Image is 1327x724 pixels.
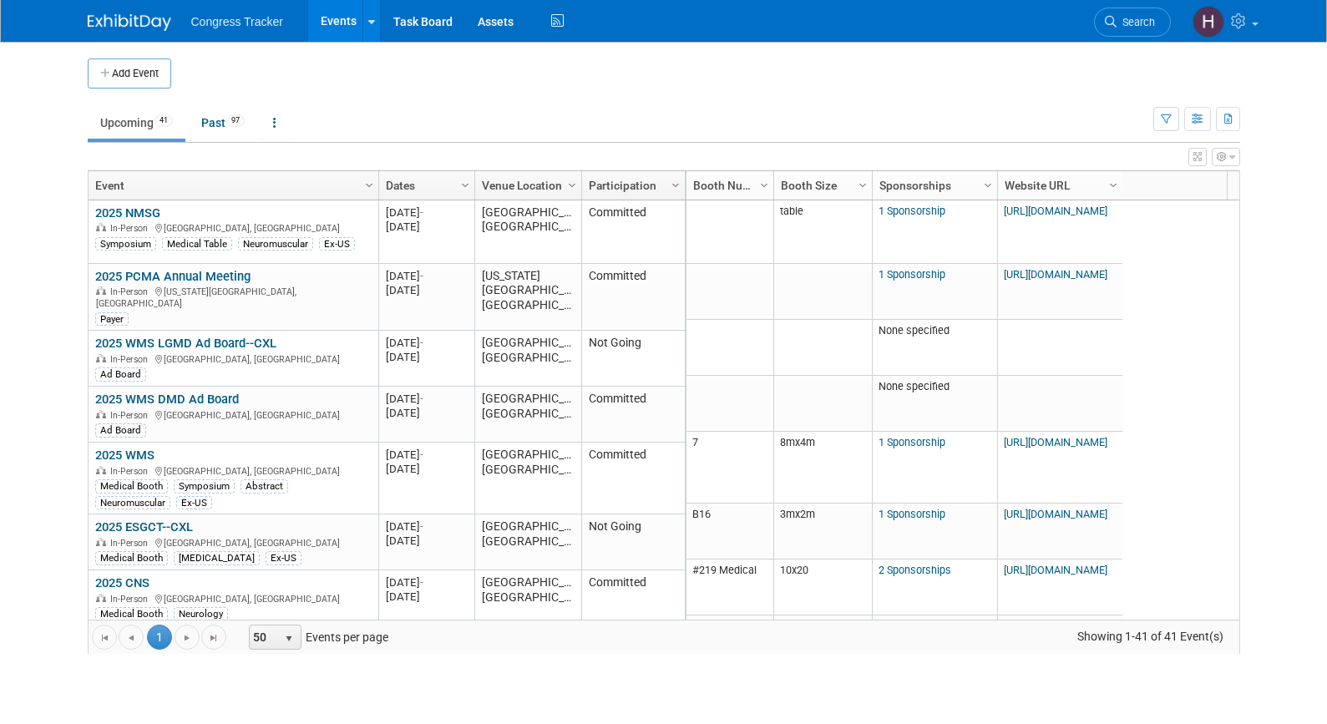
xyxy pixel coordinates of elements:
span: - [420,520,423,533]
span: Column Settings [757,179,771,192]
a: Column Settings [755,171,773,196]
a: Go to the last page [201,625,226,650]
div: [GEOGRAPHIC_DATA], [GEOGRAPHIC_DATA] [95,463,371,478]
div: Ad Board [95,367,146,381]
td: [GEOGRAPHIC_DATA], [GEOGRAPHIC_DATA] [474,331,581,387]
td: [GEOGRAPHIC_DATA], [GEOGRAPHIC_DATA] [474,514,581,570]
div: [DATE] [386,534,467,548]
a: 2025 NMSG [95,205,160,220]
td: Committed [581,264,685,331]
a: 2025 WMS LGMD Ad Board--CXL [95,336,276,351]
td: 8mx4m [773,432,872,504]
img: In-Person Event [96,223,106,231]
td: 3mx2m [773,504,872,559]
div: Ex-US [176,496,212,509]
div: Abstract [241,479,288,493]
div: Neurology [174,607,228,620]
span: In-Person [110,410,153,421]
div: Medical Booth [95,479,168,493]
img: In-Person Event [96,410,106,418]
a: Event [95,171,367,200]
span: Showing 1-41 of 41 Event(s) [1061,625,1238,648]
div: Ex-US [266,551,301,565]
div: Medical Booth [95,607,168,620]
td: Committed [581,443,685,514]
a: Go to the next page [175,625,200,650]
img: In-Person Event [96,466,106,474]
span: - [420,448,423,461]
td: 7 [686,432,773,504]
td: [GEOGRAPHIC_DATA], [GEOGRAPHIC_DATA] [474,443,581,514]
div: [GEOGRAPHIC_DATA], [GEOGRAPHIC_DATA] [95,352,371,366]
div: [DATE] [386,269,467,283]
a: [URL][DOMAIN_NAME] [1004,564,1107,576]
span: Column Settings [981,179,995,192]
div: Symposium [174,479,235,493]
img: In-Person Event [96,538,106,546]
span: In-Person [110,466,153,477]
div: [MEDICAL_DATA] [174,551,260,565]
div: [DATE] [386,519,467,534]
a: Go to the first page [92,625,117,650]
span: In-Person [110,223,153,234]
td: [GEOGRAPHIC_DATA], [GEOGRAPHIC_DATA] [474,387,581,443]
td: [GEOGRAPHIC_DATA], [GEOGRAPHIC_DATA] [474,200,581,264]
div: [DATE] [386,205,467,220]
a: Venue Location [482,171,570,200]
td: 10x20 [773,559,872,615]
a: 2 Sponsorships [879,564,951,576]
td: Committed [581,200,685,264]
span: Events per page [227,625,405,650]
span: 50 [250,625,278,649]
div: [DATE] [386,406,467,420]
span: Column Settings [362,179,376,192]
a: Column Settings [360,171,378,196]
a: Go to the previous page [119,625,144,650]
a: Column Settings [853,171,872,196]
td: [US_STATE][GEOGRAPHIC_DATA], [GEOGRAPHIC_DATA] [474,264,581,331]
span: None specified [879,380,950,392]
a: Column Settings [456,171,474,196]
a: 1 Sponsorship [879,436,945,448]
button: Add Event [88,58,171,89]
a: [URL][DOMAIN_NAME] [1004,508,1107,520]
div: Symposium [95,237,156,251]
a: 2025 WMS [95,448,154,463]
a: 1 Sponsorship [879,268,945,281]
div: Neuromuscular [238,237,313,251]
span: Congress Tracker [191,15,283,28]
div: [DATE] [386,448,467,462]
a: Search [1094,8,1171,37]
div: [DATE] [386,462,467,476]
span: Column Settings [856,179,869,192]
span: - [420,206,423,219]
img: Heather Jones [1193,6,1224,38]
span: In-Person [110,594,153,605]
a: Column Settings [979,171,997,196]
a: 2025 PCMA Annual Meeting [95,269,251,284]
a: Column Settings [563,171,581,196]
a: 2025 WMS DMD Ad Board [95,392,239,407]
span: 1 [147,625,172,650]
a: Sponsorships [879,171,986,200]
div: [DATE] [386,392,467,406]
span: Column Settings [669,179,682,192]
span: Column Settings [1107,179,1120,192]
div: Neuromuscular [95,496,170,509]
span: Go to the first page [98,631,111,645]
a: Booth Size [781,171,861,200]
a: 1 Sponsorship [879,205,945,217]
img: In-Person Event [96,594,106,602]
div: [DATE] [386,590,467,604]
div: [DATE] [386,283,467,297]
span: - [420,576,423,589]
a: Past97 [189,107,257,139]
a: Dates [386,171,463,200]
span: In-Person [110,286,153,297]
span: - [420,392,423,405]
div: [GEOGRAPHIC_DATA], [GEOGRAPHIC_DATA] [95,535,371,549]
div: Ad Board [95,423,146,437]
span: - [420,270,423,282]
div: [DATE] [386,575,467,590]
a: [URL][DOMAIN_NAME] [1004,436,1107,448]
